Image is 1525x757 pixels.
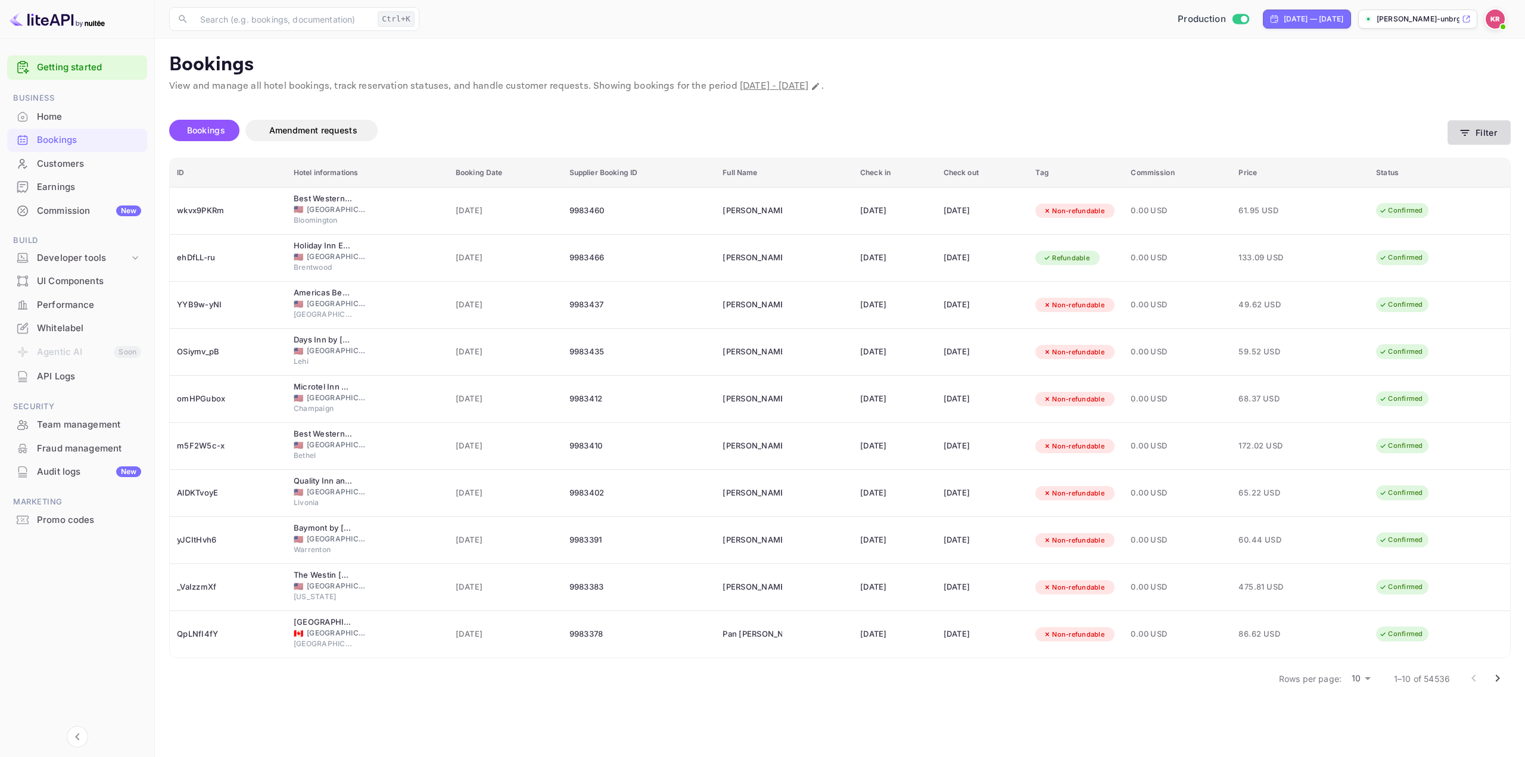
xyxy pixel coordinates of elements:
[860,531,929,550] div: [DATE]
[169,53,1511,77] p: Bookings
[294,403,353,414] span: Champaign
[7,365,147,387] a: API Logs
[187,125,225,135] span: Bookings
[7,509,147,532] div: Promo codes
[1238,204,1298,217] span: 61.95 USD
[37,465,141,479] div: Audit logs
[1035,345,1112,360] div: Non-refundable
[1371,203,1430,218] div: Confirmed
[1178,13,1226,26] span: Production
[37,322,141,335] div: Whitelabel
[37,133,141,147] div: Bookings
[1238,581,1298,594] span: 475.81 USD
[294,381,353,393] div: Microtel Inn by Wyndham Champaign
[1371,438,1430,453] div: Confirmed
[294,488,303,496] span: United States of America
[860,248,929,267] div: [DATE]
[37,513,141,527] div: Promo codes
[1035,204,1112,219] div: Non-refundable
[715,158,853,188] th: Full Name
[1238,440,1298,453] span: 172.02 USD
[1131,345,1224,359] span: 0.00 USD
[1371,297,1430,312] div: Confirmed
[1035,627,1112,642] div: Non-refundable
[1371,250,1430,265] div: Confirmed
[860,437,929,456] div: [DATE]
[1035,533,1112,548] div: Non-refundable
[936,158,1029,188] th: Check out
[169,79,1511,94] p: View and manage all hotel bookings, track reservation statuses, and handle customer requests. Sho...
[307,487,366,497] span: [GEOGRAPHIC_DATA]
[294,591,353,602] span: [US_STATE]
[294,522,353,534] div: Baymont by Wyndham Warrenton
[569,390,709,409] div: 9983412
[7,294,147,317] div: Performance
[723,248,782,267] div: William Dinger
[569,484,709,503] div: 9983402
[294,205,303,213] span: United States of America
[449,158,562,188] th: Booking Date
[294,441,303,449] span: United States of America
[7,152,147,175] a: Customers
[1394,672,1450,685] p: 1–10 of 54536
[944,248,1022,267] div: [DATE]
[7,317,147,339] a: Whitelabel
[1131,628,1224,641] span: 0.00 USD
[378,11,415,27] div: Ctrl+K
[193,7,373,31] input: Search (e.g. bookings, documentation)
[116,205,141,216] div: New
[294,630,303,637] span: Canada
[67,726,88,747] button: Collapse navigation
[723,625,782,644] div: Pan Xuan Jiang
[7,200,147,223] div: CommissionNew
[307,251,366,262] span: [GEOGRAPHIC_DATA]
[860,295,929,314] div: [DATE]
[860,625,929,644] div: [DATE]
[456,204,555,217] span: [DATE]
[294,334,353,346] div: Days Inn by Wyndham Lehi
[37,180,141,194] div: Earnings
[860,342,929,362] div: [DATE]
[1035,298,1112,313] div: Non-refundable
[177,342,279,362] div: OSiymv_pB
[294,215,353,226] span: Bloomington
[860,390,929,409] div: [DATE]
[294,475,353,487] div: Quality Inn and Suites Livonia
[1238,534,1298,547] span: 60.44 USD
[294,497,353,508] span: Livonia
[7,365,147,388] div: API Logs
[7,413,147,435] a: Team management
[723,390,782,409] div: Rebecca Arndt
[294,347,303,355] span: United States of America
[10,10,105,29] img: LiteAPI logo
[1035,439,1112,454] div: Non-refundable
[177,295,279,314] div: YYB9w-yNI
[1131,298,1224,311] span: 0.00 USD
[7,437,147,459] a: Fraud management
[177,390,279,409] div: omHPGubox
[294,287,353,299] div: Americas Best Value Inn Houston at FM 1960 & I-45
[1173,13,1253,26] div: Switch to Sandbox mode
[269,125,357,135] span: Amendment requests
[1131,204,1224,217] span: 0.00 USD
[170,158,287,188] th: ID
[7,92,147,105] span: Business
[860,578,929,597] div: [DATE]
[7,176,147,198] a: Earnings
[37,61,141,74] a: Getting started
[1486,10,1505,29] img: Kobus Roux
[944,201,1022,220] div: [DATE]
[37,442,141,456] div: Fraud management
[1238,251,1298,264] span: 133.09 USD
[37,418,141,432] div: Team management
[177,201,279,220] div: wkvx9PKRm
[294,582,303,590] span: United States of America
[944,437,1022,456] div: [DATE]
[1035,251,1097,266] div: Refundable
[177,578,279,597] div: _VaIzzmXf
[294,638,353,649] span: [GEOGRAPHIC_DATA]
[562,158,716,188] th: Supplier Booking ID
[1371,391,1430,406] div: Confirmed
[1371,580,1430,594] div: Confirmed
[37,298,141,312] div: Performance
